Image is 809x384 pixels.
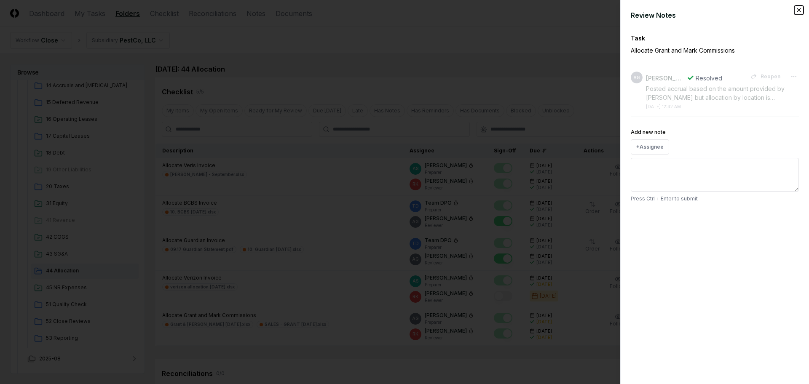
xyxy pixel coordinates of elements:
[631,34,799,43] div: Task
[696,74,722,83] div: Resolved
[631,129,666,135] label: Add new note
[646,84,799,102] div: Posted accrual based on the amount provided by [PERSON_NAME] but allocation by location is tempor...
[631,10,799,20] div: Review Notes
[646,74,684,83] div: [PERSON_NAME]
[633,75,640,81] span: AG
[631,195,799,203] p: Press Ctrl + Enter to submit
[631,139,669,155] button: +Assignee
[646,104,681,110] div: [DATE] 12:42 AM
[631,46,770,55] p: Allocate Grant and Mark Commissions
[745,69,785,84] button: Reopen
